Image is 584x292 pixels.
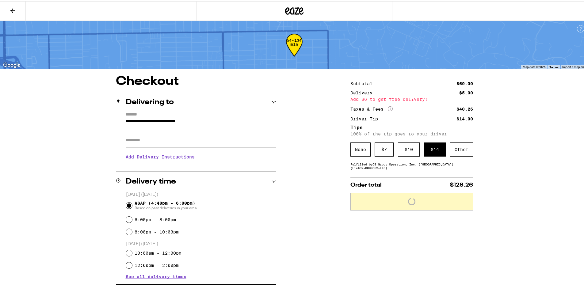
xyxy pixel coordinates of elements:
[350,89,377,94] div: Delivery
[135,199,197,209] span: ASAP (4:40pm - 6:00pm)
[2,60,22,68] a: Open this area in Google Maps (opens a new window)
[126,149,276,163] h3: Add Delivery Instructions
[286,37,303,60] div: 54-134 min
[450,141,473,155] div: Other
[450,181,473,187] span: $128.26
[350,116,382,120] div: Driver Tip
[135,249,181,254] label: 10:00am - 12:00pm
[135,216,176,221] label: 6:00pm - 8:00pm
[135,204,197,209] span: Based on past deliveries in your area
[549,64,559,68] a: Terms
[135,262,179,267] label: 12:00pm - 2:00pm
[350,130,473,135] p: 100% of the tip goes to your driver
[456,106,473,110] div: $40.26
[375,141,394,155] div: $ 7
[126,273,186,278] button: See all delivery times
[456,116,473,120] div: $14.00
[456,80,473,85] div: $69.00
[350,141,371,155] div: None
[126,240,276,246] p: [DATE] ([DATE])
[350,80,377,85] div: Subtotal
[116,74,276,86] h1: Checkout
[350,96,473,100] div: Add $6 to get free delivery!
[424,141,446,155] div: $ 14
[523,64,546,67] span: Map data ©2025
[350,161,473,169] div: Fulfilled by CS Group Operation, Inc. ([GEOGRAPHIC_DATA]) (Lic# C9-0000552-LIC )
[350,124,473,129] h5: Tips
[398,141,420,155] div: $ 10
[135,228,179,233] label: 8:00pm - 10:00pm
[126,191,276,196] p: [DATE] ([DATE])
[126,163,276,168] p: We'll contact you at [PHONE_NUMBER] when we arrive
[2,60,22,68] img: Google
[459,89,473,94] div: $5.00
[4,4,44,9] span: Hi. Need any help?
[126,97,174,105] h2: Delivering to
[350,105,393,111] div: Taxes & Fees
[350,181,382,187] span: Order total
[126,177,176,184] h2: Delivery time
